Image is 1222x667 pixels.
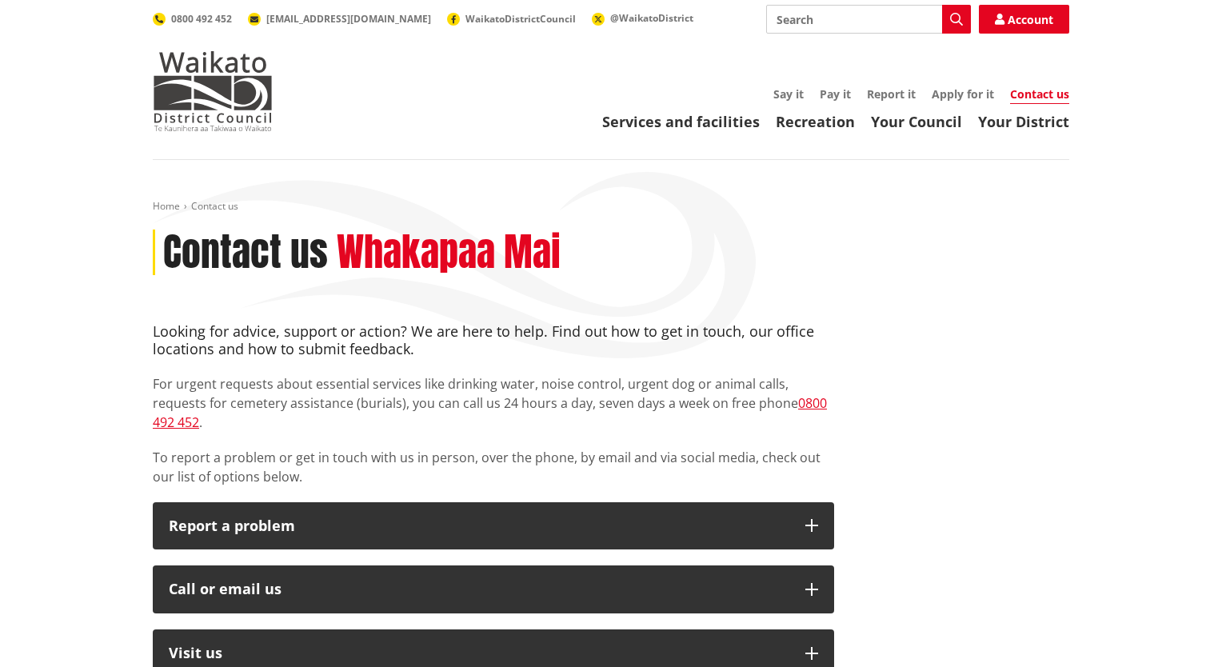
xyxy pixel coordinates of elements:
p: Report a problem [169,518,789,534]
p: For urgent requests about essential services like drinking water, noise control, urgent dog or an... [153,374,834,432]
a: Contact us [1010,86,1069,104]
a: Pay it [820,86,851,102]
span: WaikatoDistrictCouncil [465,12,576,26]
a: Account [979,5,1069,34]
a: [EMAIL_ADDRESS][DOMAIN_NAME] [248,12,431,26]
a: Your District [978,112,1069,131]
a: Report it [867,86,916,102]
a: Home [153,199,180,213]
a: Apply for it [932,86,994,102]
span: 0800 492 452 [171,12,232,26]
p: Visit us [169,645,789,661]
h4: Looking for advice, support or action? We are here to help. Find out how to get in touch, our off... [153,323,834,357]
a: Say it [773,86,804,102]
input: Search input [766,5,971,34]
p: To report a problem or get in touch with us in person, over the phone, by email and via social me... [153,448,834,486]
h2: Whakapaa Mai [337,230,561,276]
div: Call or email us [169,581,789,597]
a: Recreation [776,112,855,131]
img: Waikato District Council - Te Kaunihera aa Takiwaa o Waikato [153,51,273,131]
span: @WaikatoDistrict [610,11,693,25]
a: WaikatoDistrictCouncil [447,12,576,26]
button: Report a problem [153,502,834,550]
button: Call or email us [153,565,834,613]
a: 0800 492 452 [153,12,232,26]
a: @WaikatoDistrict [592,11,693,25]
span: Contact us [191,199,238,213]
a: 0800 492 452 [153,394,827,431]
span: [EMAIL_ADDRESS][DOMAIN_NAME] [266,12,431,26]
a: Services and facilities [602,112,760,131]
nav: breadcrumb [153,200,1069,214]
h1: Contact us [163,230,328,276]
a: Your Council [871,112,962,131]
